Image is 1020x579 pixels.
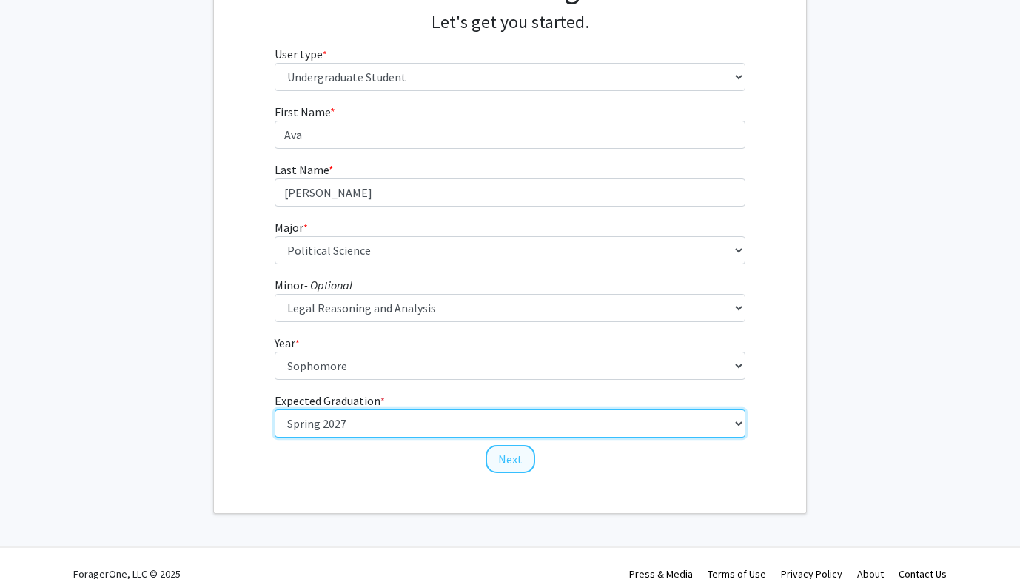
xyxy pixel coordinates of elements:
label: Expected Graduation [275,392,385,409]
button: Next [486,445,535,473]
label: Minor [275,276,352,294]
i: - Optional [304,278,352,292]
iframe: Chat [11,512,63,568]
label: User type [275,45,327,63]
label: Year [275,334,300,352]
span: First Name [275,104,330,119]
label: Major [275,218,308,236]
h4: Let's get you started. [275,12,746,33]
span: Last Name [275,162,329,177]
